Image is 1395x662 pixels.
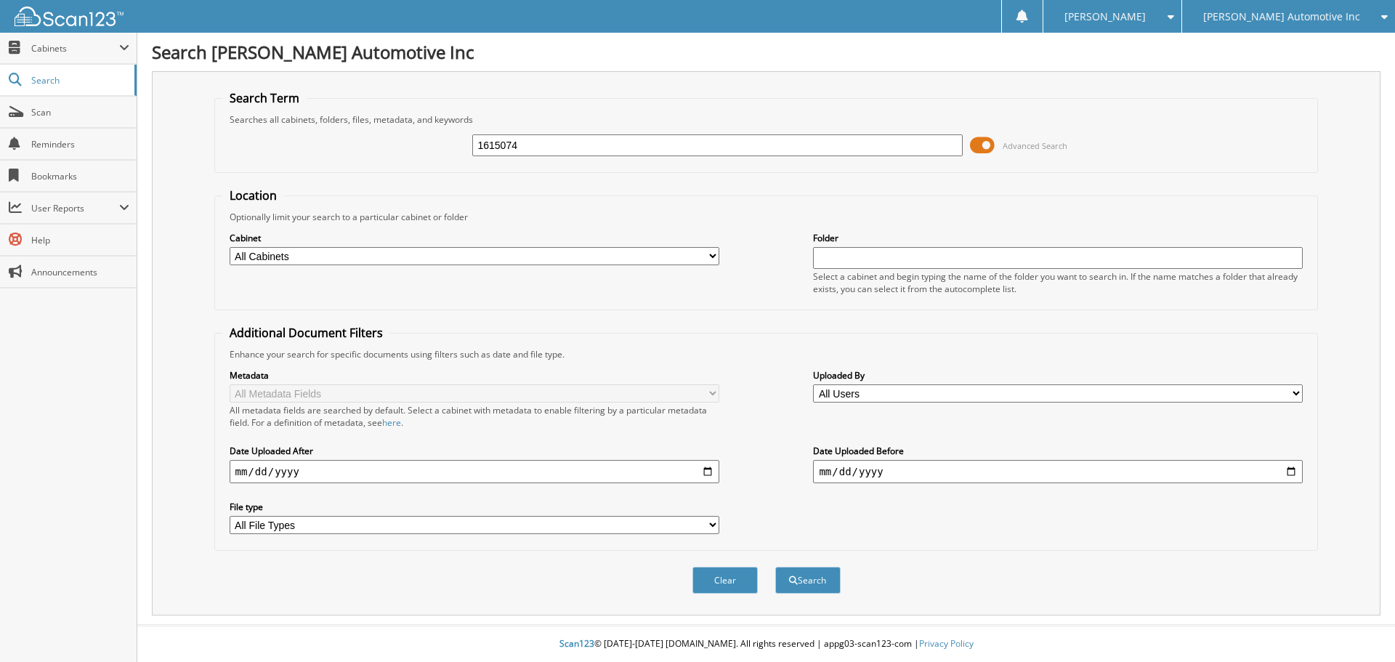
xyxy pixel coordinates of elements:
[813,369,1303,382] label: Uploaded By
[222,187,284,203] legend: Location
[222,90,307,106] legend: Search Term
[1322,592,1395,662] iframe: Chat Widget
[31,202,119,214] span: User Reports
[559,637,594,650] span: Scan123
[1003,140,1067,151] span: Advanced Search
[137,626,1395,662] div: © [DATE]-[DATE] [DOMAIN_NAME]. All rights reserved | appg03-scan123-com |
[230,369,719,382] label: Metadata
[15,7,124,26] img: scan123-logo-white.svg
[775,567,841,594] button: Search
[692,567,758,594] button: Clear
[813,445,1303,457] label: Date Uploaded Before
[222,348,1311,360] div: Enhance your search for specific documents using filters such as date and file type.
[813,232,1303,244] label: Folder
[31,106,129,118] span: Scan
[1064,12,1146,21] span: [PERSON_NAME]
[230,445,719,457] label: Date Uploaded After
[1203,12,1360,21] span: [PERSON_NAME] Automotive Inc
[813,460,1303,483] input: end
[152,40,1380,64] h1: Search [PERSON_NAME] Automotive Inc
[31,170,129,182] span: Bookmarks
[222,113,1311,126] div: Searches all cabinets, folders, files, metadata, and keywords
[919,637,974,650] a: Privacy Policy
[230,404,719,429] div: All metadata fields are searched by default. Select a cabinet with metadata to enable filtering b...
[31,266,129,278] span: Announcements
[813,270,1303,295] div: Select a cabinet and begin typing the name of the folder you want to search in. If the name match...
[31,138,129,150] span: Reminders
[31,234,129,246] span: Help
[31,74,127,86] span: Search
[31,42,119,55] span: Cabinets
[222,211,1311,223] div: Optionally limit your search to a particular cabinet or folder
[382,416,401,429] a: here
[222,325,390,341] legend: Additional Document Filters
[230,460,719,483] input: start
[230,501,719,513] label: File type
[230,232,719,244] label: Cabinet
